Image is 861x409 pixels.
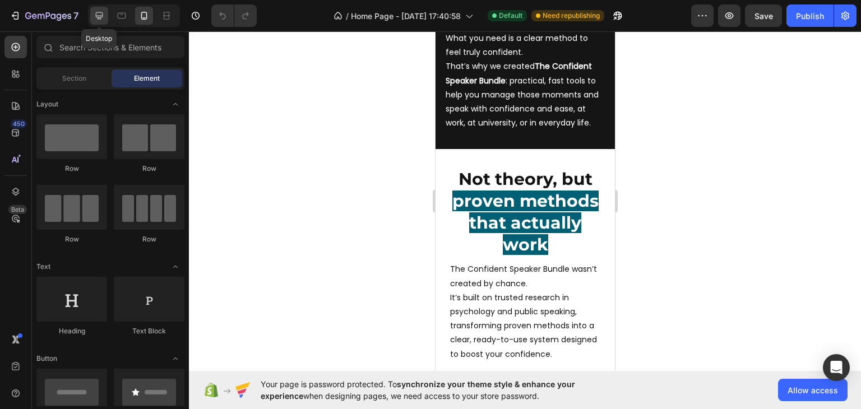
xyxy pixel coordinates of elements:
[796,10,824,22] div: Publish
[10,29,156,54] strong: The Confident Speaker Bundle
[36,354,57,364] span: Button
[166,258,184,276] span: Toggle open
[17,159,163,224] span: proven methods that actually work
[351,10,461,22] span: Home Page - [DATE] 17:40:58
[4,4,84,27] button: 7
[823,354,850,381] div: Open Intercom Messenger
[36,262,50,272] span: Text
[114,234,184,244] div: Row
[36,36,184,58] input: Search Sections & Elements
[166,350,184,368] span: Toggle open
[134,73,160,83] span: Element
[786,4,834,27] button: Publish
[261,378,619,402] span: Your page is password protected. To when designing pages, we need access to your store password.
[62,73,86,83] span: Section
[36,164,107,174] div: Row
[36,234,107,244] div: Row
[499,11,522,21] span: Default
[754,11,773,21] span: Save
[10,28,169,99] p: That’s why we created : practical, fast tools to help you manage those moments and speak with con...
[36,99,58,109] span: Layout
[36,326,107,336] div: Heading
[11,119,27,128] div: 450
[788,384,838,396] span: Allow access
[9,136,170,225] h2: Not theory, but
[745,4,782,27] button: Save
[166,95,184,113] span: Toggle open
[114,326,184,336] div: Text Block
[346,10,349,22] span: /
[73,9,78,22] p: 7
[114,164,184,174] div: Row
[436,31,615,371] iframe: Design area
[778,379,848,401] button: Allow access
[15,231,165,329] p: The Confident Speaker Bundle wasn’t created by chance. It’s built on trusted research in psycholo...
[211,4,257,27] div: Undo/Redo
[261,379,575,401] span: synchronize your theme style & enhance your experience
[8,205,27,214] div: Beta
[543,11,600,21] span: Need republishing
